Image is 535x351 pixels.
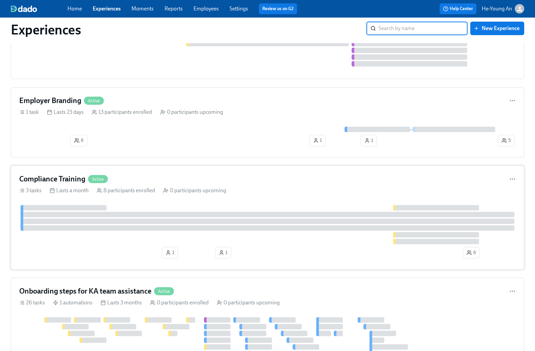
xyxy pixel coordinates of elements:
[19,286,151,296] h4: Onboarding steps for KA team assistance
[309,135,326,146] button: 1
[502,137,511,144] span: 5
[165,5,183,12] a: Reports
[67,5,82,12] a: Home
[262,5,294,12] a: Review us on G2
[93,5,121,12] a: Experiences
[160,108,223,116] div: 0 participants upcoming
[11,5,37,12] img: dado
[154,289,174,294] span: Active
[361,135,377,146] button: 1
[217,299,280,306] div: 0 participants upcoming
[230,5,248,12] a: Settings
[74,137,84,144] span: 6
[11,5,67,12] a: dado
[150,299,209,306] div: 0 participants enrolled
[475,25,519,32] span: New Experience
[92,108,152,116] div: 13 participants enrolled
[443,5,473,12] span: Help Center
[11,87,524,157] a: Employer BrandingActive1 task Lasts 23 days 13 participants enrolled 0 participants upcoming 6115
[88,177,108,182] span: Active
[482,5,512,12] p: He-Young An
[19,187,41,194] div: 3 tasks
[364,137,373,144] span: 1
[19,174,85,184] h4: Compliance Training
[463,247,480,258] button: 6
[467,249,476,256] span: 6
[470,22,524,35] button: New Experience
[166,249,174,256] span: 1
[194,5,219,12] a: Employees
[162,247,178,258] button: 1
[100,299,142,306] div: Lasts 3 months
[163,187,226,194] div: 0 participants upcoming
[19,96,81,106] h4: Employer Branding
[313,137,322,144] span: 1
[215,247,231,258] button: 1
[11,166,524,270] a: Compliance TrainingActive3 tasks Lasts a month 8 participants enrolled 0 participants upcoming 116
[440,3,476,14] button: Help Center
[259,3,297,14] button: Review us on G2
[70,135,87,146] button: 6
[11,22,81,38] h1: Experiences
[219,249,228,256] span: 1
[47,108,84,116] div: Lasts 23 days
[97,187,155,194] div: 8 participants enrolled
[482,4,524,14] button: He-Young An
[19,108,39,116] div: 1 task
[19,299,45,306] div: 26 tasks
[379,22,468,35] input: Search by name
[84,98,104,103] span: Active
[131,5,154,12] a: Moments
[498,135,514,146] button: 5
[53,299,92,306] div: 1 automations
[50,187,89,194] div: Lasts a month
